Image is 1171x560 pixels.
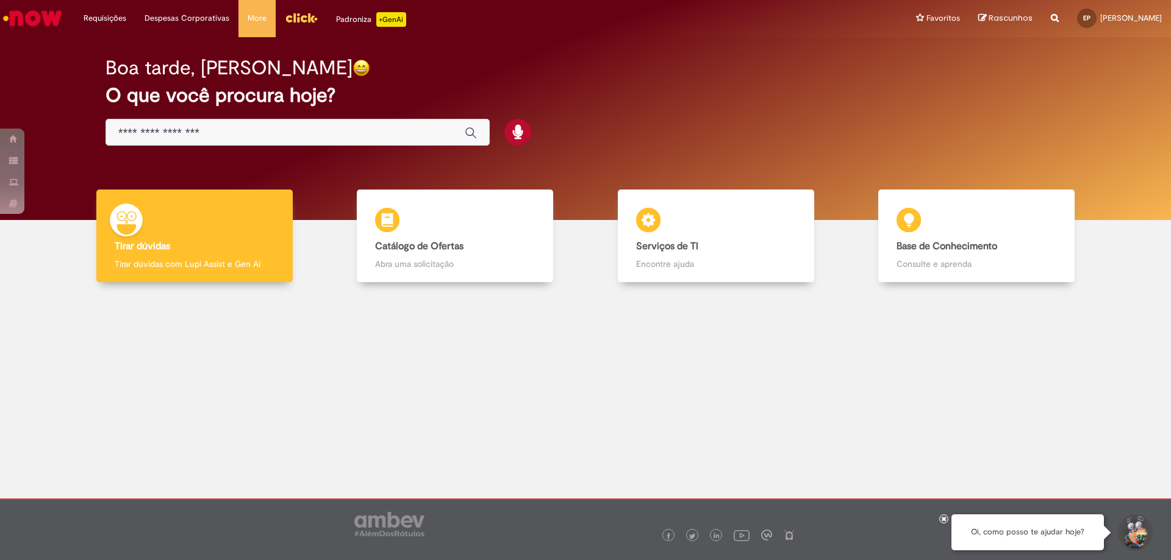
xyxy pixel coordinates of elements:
img: logo_footer_youtube.png [734,527,750,543]
p: Tirar dúvidas com Lupi Assist e Gen Ai [115,258,274,270]
h2: Boa tarde, [PERSON_NAME] [106,57,353,79]
span: EP [1083,14,1090,22]
img: logo_footer_facebook.png [665,533,671,539]
span: Despesas Corporativas [145,12,229,24]
a: Tirar dúvidas Tirar dúvidas com Lupi Assist e Gen Ai [64,190,325,283]
a: Rascunhos [978,13,1033,24]
b: Tirar dúvidas [115,240,170,252]
div: Padroniza [336,12,406,27]
img: logo_footer_naosei.png [784,530,795,541]
span: [PERSON_NAME] [1100,13,1162,23]
h2: O que você procura hoje? [106,85,1066,106]
p: Encontre ajuda [636,258,796,270]
img: happy-face.png [353,59,370,77]
a: Catálogo de Ofertas Abra uma solicitação [325,190,586,283]
img: click_logo_yellow_360x200.png [285,9,318,27]
img: logo_footer_linkedin.png [714,533,720,540]
p: Abra uma solicitação [375,258,535,270]
a: Serviços de TI Encontre ajuda [585,190,847,283]
img: logo_footer_workplace.png [761,530,772,541]
div: Oi, como posso te ajudar hoje? [951,514,1104,550]
img: ServiceNow [1,6,64,30]
b: Base de Conhecimento [897,240,997,252]
p: +GenAi [376,12,406,27]
b: Catálogo de Ofertas [375,240,464,252]
span: Requisições [84,12,126,24]
p: Consulte e aprenda [897,258,1056,270]
span: More [248,12,267,24]
img: logo_footer_twitter.png [689,533,695,539]
img: logo_footer_ambev_rotulo_gray.png [354,512,424,536]
span: Rascunhos [989,12,1033,24]
span: Favoritos [926,12,960,24]
b: Serviços de TI [636,240,698,252]
button: Iniciar Conversa de Suporte [1116,514,1153,551]
a: Base de Conhecimento Consulte e aprenda [847,190,1108,283]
